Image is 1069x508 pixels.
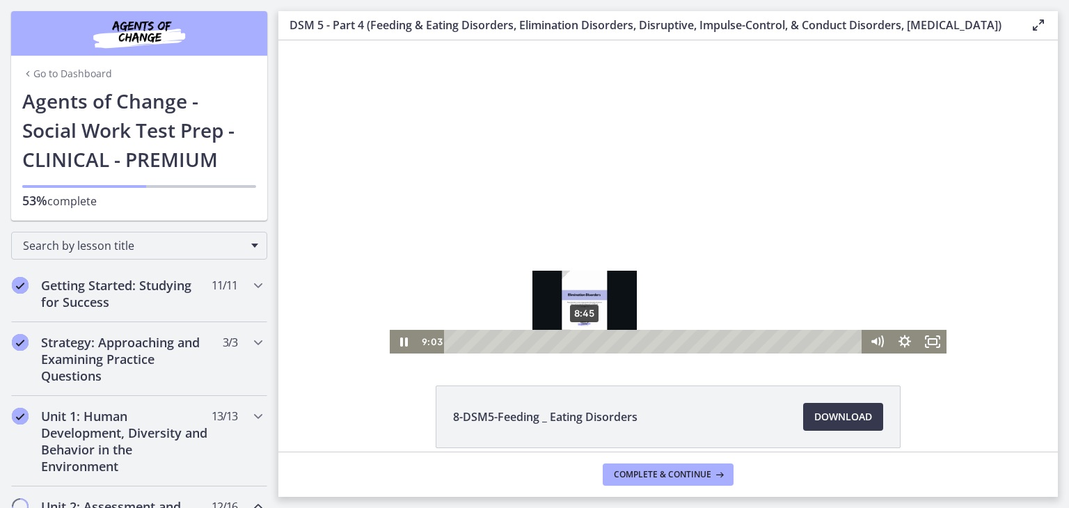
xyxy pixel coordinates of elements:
[12,334,29,351] i: Completed
[614,469,711,480] span: Complete & continue
[23,238,244,253] span: Search by lesson title
[640,289,668,313] button: Fullscreen
[290,17,1008,33] h3: DSM 5 - Part 4 (Feeding & Eating Disorders, Elimination Disorders, Disruptive, Impulse-Control, &...
[212,277,237,294] span: 11 / 11
[603,463,734,486] button: Complete & continue
[11,232,267,260] div: Search by lesson title
[278,40,1058,354] iframe: Video Lesson
[12,408,29,424] i: Completed
[814,408,872,425] span: Download
[223,334,237,351] span: 3 / 3
[41,334,211,384] h2: Strategy: Approaching and Examining Practice Questions
[22,86,256,174] h1: Agents of Change - Social Work Test Prep - CLINICAL - PREMIUM
[585,289,612,313] button: Mute
[803,403,883,431] a: Download
[22,192,47,209] span: 53%
[41,408,211,475] h2: Unit 1: Human Development, Diversity and Behavior in the Environment
[212,408,237,424] span: 13 / 13
[22,67,112,81] a: Go to Dashboard
[12,277,29,294] i: Completed
[22,192,256,209] p: complete
[56,17,223,50] img: Agents of Change Social Work Test Prep
[612,289,640,313] button: Show settings menu
[453,408,638,425] span: 8-DSM5-Feeding _ Eating Disorders
[41,277,211,310] h2: Getting Started: Studying for Success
